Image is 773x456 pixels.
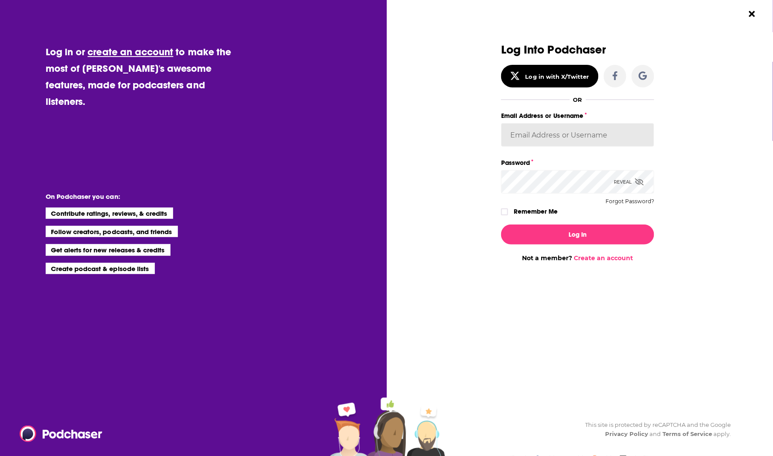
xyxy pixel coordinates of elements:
[578,420,731,439] div: This site is protected by reCAPTCHA and the Google and apply.
[20,426,103,442] img: Podchaser - Follow, Share and Rate Podcasts
[574,254,633,262] a: Create an account
[663,430,713,437] a: Terms of Service
[501,225,654,245] button: Log In
[514,206,558,217] label: Remember Me
[501,254,654,262] div: Not a member?
[744,6,760,22] button: Close Button
[46,192,220,201] li: On Podchaser you can:
[605,430,649,437] a: Privacy Policy
[614,170,644,194] div: Reveal
[46,263,155,274] li: Create podcast & episode lists
[501,110,654,121] label: Email Address or Username
[573,96,582,103] div: OR
[606,198,654,205] button: Forgot Password?
[46,244,171,255] li: Get alerts for new releases & credits
[501,123,654,147] input: Email Address or Username
[87,46,173,58] a: create an account
[501,44,654,56] h3: Log Into Podchaser
[20,426,96,442] a: Podchaser - Follow, Share and Rate Podcasts
[501,157,654,168] label: Password
[525,73,589,80] div: Log in with X/Twitter
[46,226,178,237] li: Follow creators, podcasts, and friends
[501,65,599,87] button: Log in with X/Twitter
[46,208,174,219] li: Contribute ratings, reviews, & credits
